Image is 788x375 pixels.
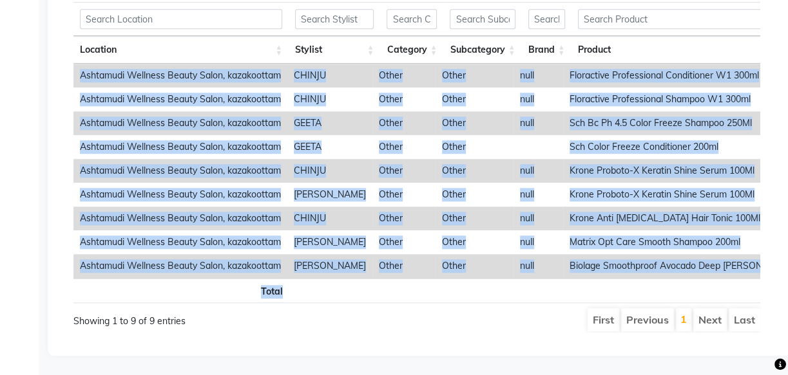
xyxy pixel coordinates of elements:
td: Other [372,135,436,159]
input: Search Brand [528,9,565,29]
td: Other [436,254,514,278]
th: Total [73,278,289,303]
td: Ashtamudi Wellness Beauty Salon, kazakoottam [73,135,287,159]
td: Ashtamudi Wellness Beauty Salon, kazakoottam [73,64,287,87]
td: Other [436,206,514,230]
td: null [514,206,563,230]
td: Other [436,159,514,183]
td: null [514,87,563,111]
th: Category: activate to sort column ascending [380,36,443,64]
td: Other [436,135,514,159]
td: null [514,230,563,254]
td: Ashtamudi Wellness Beauty Salon, kazakoottam [73,111,287,135]
td: Ashtamudi Wellness Beauty Salon, kazakoottam [73,230,287,254]
td: Other [372,111,436,135]
td: CHINJU [287,87,372,111]
td: Other [372,254,436,278]
input: Search Stylist [295,9,374,29]
td: Other [372,87,436,111]
td: null [514,183,563,206]
td: CHINJU [287,159,372,183]
th: Subcategory: activate to sort column ascending [443,36,521,64]
td: CHINJU [287,206,372,230]
th: Location: activate to sort column ascending [73,36,289,64]
td: null [514,111,563,135]
input: Search Location [80,9,282,29]
td: Other [372,64,436,87]
td: [PERSON_NAME] [287,183,372,206]
th: Stylist: activate to sort column ascending [289,36,380,64]
a: 1 [680,313,687,325]
td: Other [436,64,514,87]
td: [PERSON_NAME] [287,254,372,278]
td: null [514,64,563,87]
td: Other [372,206,436,230]
input: Search Category [387,9,437,29]
td: Other [372,183,436,206]
td: Other [372,230,436,254]
td: Other [436,183,514,206]
td: Ashtamudi Wellness Beauty Salon, kazakoottam [73,254,287,278]
div: Showing 1 to 9 of 9 entries [73,307,349,328]
td: GEETA [287,111,372,135]
th: Brand: activate to sort column ascending [522,36,572,64]
td: Ashtamudi Wellness Beauty Salon, kazakoottam [73,87,287,111]
td: null [514,159,563,183]
td: Other [372,159,436,183]
td: null [514,254,563,278]
td: Ashtamudi Wellness Beauty Salon, kazakoottam [73,206,287,230]
input: Search Subcategory [450,9,515,29]
td: CHINJU [287,64,372,87]
td: [PERSON_NAME] [287,230,372,254]
td: Other [436,111,514,135]
td: GEETA [287,135,372,159]
td: Other [436,230,514,254]
td: Ashtamudi Wellness Beauty Salon, kazakoottam [73,183,287,206]
td: Other [436,87,514,111]
td: Ashtamudi Wellness Beauty Salon, kazakoottam [73,159,287,183]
